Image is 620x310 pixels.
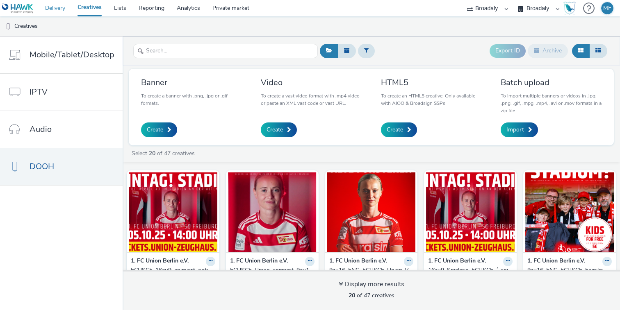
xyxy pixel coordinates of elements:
span: Audio [30,123,52,135]
strong: 1. FC Union Berlin e.V. [527,257,585,266]
input: Search... [133,44,318,58]
img: Hawk Academy [563,2,576,15]
span: IPTV [30,86,48,98]
span: of 47 creatives [349,292,394,299]
img: dooh [4,23,12,31]
a: 16zu9_Spielerin_FCUSCF_´_animiert.MP4 [428,266,513,283]
p: To create a vast video format with .mp4 video or paste an XML vast code or vast URL. [261,92,362,107]
div: 9zu16_ENG_FCUSCF_Union_V2 [329,266,410,283]
strong: 20 [149,149,155,157]
strong: 20 [349,292,355,299]
button: Table [589,44,607,58]
a: Hawk Academy [563,2,579,15]
img: 16zu9_Spielerin_FCUSCF_´_animiert.MP4 visual [426,172,515,252]
strong: 1. FC Union Berlin e.V. [329,257,387,266]
div: Display more results [339,280,404,289]
div: FCUSCF_Union_animiert_9zu16_optimized.mp4 [230,266,311,283]
div: 16zu9_Spielerin_FCUSCF_´_animiert.MP4 [428,266,509,283]
div: FCUSCF_16zu9_animiert_optimized [131,266,212,283]
p: To import multiple banners or videos in .jpg, .png, .gif, .mpg, .mp4, .avi or .mov formats in a z... [501,92,602,114]
h3: Video [261,77,362,88]
button: Grid [572,44,590,58]
span: Mobile/Tablet/Desktop [30,49,114,61]
div: MF [603,2,611,14]
strong: 1. FC Union Berlin e.V. [131,257,189,266]
button: Export ID [490,44,526,57]
a: FCUSCF_Union_animiert_9zu16_optimized.mp4 [230,266,315,283]
a: Import [501,122,538,137]
strong: 1. FC Union Berlin e.V. [428,257,486,266]
h3: Banner [141,77,242,88]
p: To create an HTML5 creative. Only available with AIOO & Broadsign SSPs [381,92,482,107]
p: To create a banner with .png, .jpg or .gif formats. [141,92,242,107]
img: 9zu16_ENG_FCUSCF_Familie visual [525,172,614,252]
a: Create [381,122,417,137]
button: Archive [528,44,568,58]
span: Create [267,126,283,134]
img: FCUSCF_Union_animiert_9zu16_optimized.mp4 visual [228,172,317,252]
img: FCUSCF_16zu9_animiert_optimized visual [129,172,217,252]
h3: Batch upload [501,77,602,88]
span: Create [387,126,403,134]
span: DOOH [30,161,54,172]
div: 9zu16_ENG_FCUSCF_Familie [527,266,609,274]
a: Create [141,122,177,137]
strong: 1. FC Union Berlin e.V. [230,257,288,266]
a: FCUSCF_16zu9_animiert_optimized [131,266,215,283]
img: undefined Logo [2,3,34,14]
a: Create [261,122,297,137]
a: 9zu16_ENG_FCUSCF_Familie [527,266,612,274]
a: Select of 47 creatives [131,149,198,157]
a: 9zu16_ENG_FCUSCF_Union_V2 [329,266,414,283]
img: 9zu16_ENG_FCUSCF_Union_V2 visual [327,172,416,252]
span: Import [506,126,524,134]
h3: HTML5 [381,77,482,88]
span: Create [147,126,163,134]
